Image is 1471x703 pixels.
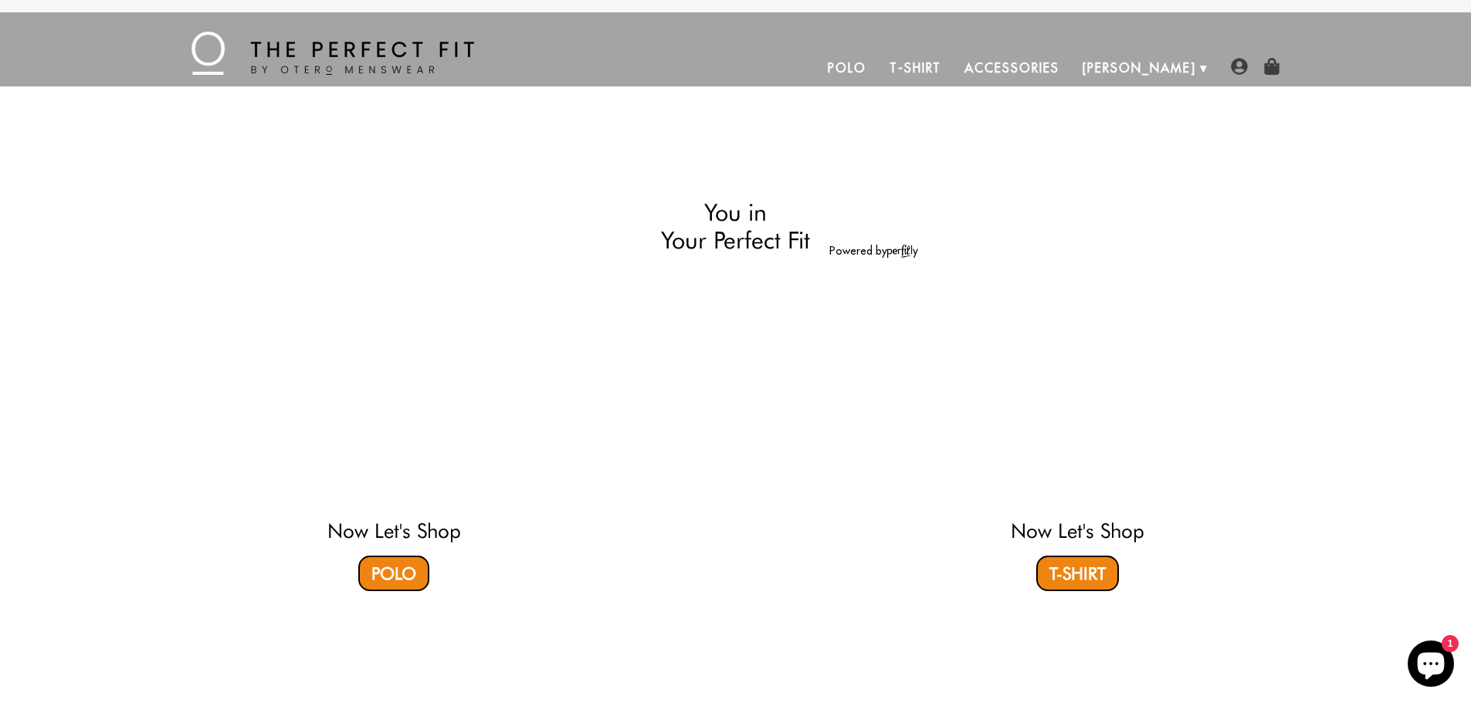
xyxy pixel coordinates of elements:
img: shopping-bag-icon.png [1263,58,1280,75]
inbox-online-store-chat: Shopify online store chat [1403,640,1459,691]
img: user-account-icon.png [1231,58,1248,75]
h2: You in Your Perfect Fit [554,198,918,255]
a: Now Let's Shop [1011,519,1144,542]
a: Now Let's Shop [327,519,461,542]
img: perfitly-logo_73ae6c82-e2e3-4a36-81b1-9e913f6ac5a1.png [887,245,918,258]
a: T-Shirt [878,49,953,86]
a: Polo [358,556,429,591]
a: Powered by [829,244,918,258]
a: T-Shirt [1036,556,1119,591]
img: The Perfect Fit - by Otero Menswear - Logo [192,32,474,75]
a: Accessories [953,49,1070,86]
a: Polo [816,49,878,86]
a: [PERSON_NAME] [1071,49,1208,86]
